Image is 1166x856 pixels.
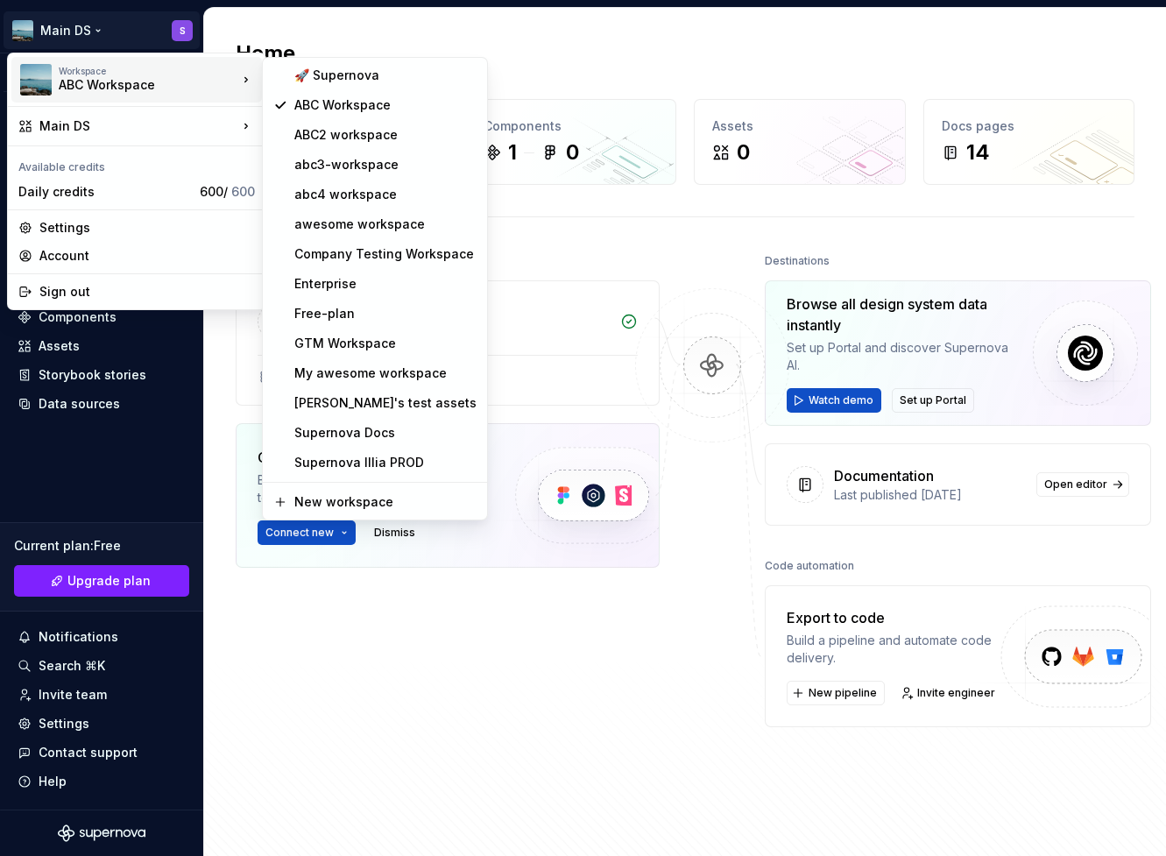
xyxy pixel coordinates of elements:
div: Settings [39,219,255,237]
div: Supernova Docs [294,424,477,442]
div: Company Testing Workspace [294,245,477,263]
div: Main DS [39,117,237,135]
div: ABC2 workspace [294,126,477,144]
span: 600 [231,184,255,199]
div: ABC Workspace [294,96,477,114]
div: New workspace [294,493,477,511]
span: 600 / [200,184,255,199]
div: awesome workspace [294,216,477,233]
div: Daily credits [18,183,193,201]
div: 🚀 Supernova [294,67,477,84]
div: Supernova Illia PROD [294,454,477,471]
div: Sign out [39,283,255,301]
div: Enterprise [294,275,477,293]
div: abc4 workspace [294,186,477,203]
div: ABC Workspace [59,76,208,94]
div: My awesome workspace [294,364,477,382]
div: GTM Workspace [294,335,477,352]
div: abc3-workspace [294,156,477,173]
div: Free-plan [294,305,477,322]
div: Account [39,247,255,265]
img: 24f60e78-e584-4f07-a106-7c533a419b8d.png [20,64,52,96]
div: Available credits [11,150,262,178]
div: [PERSON_NAME]'s test assets [294,394,477,412]
div: Workspace [59,66,237,76]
